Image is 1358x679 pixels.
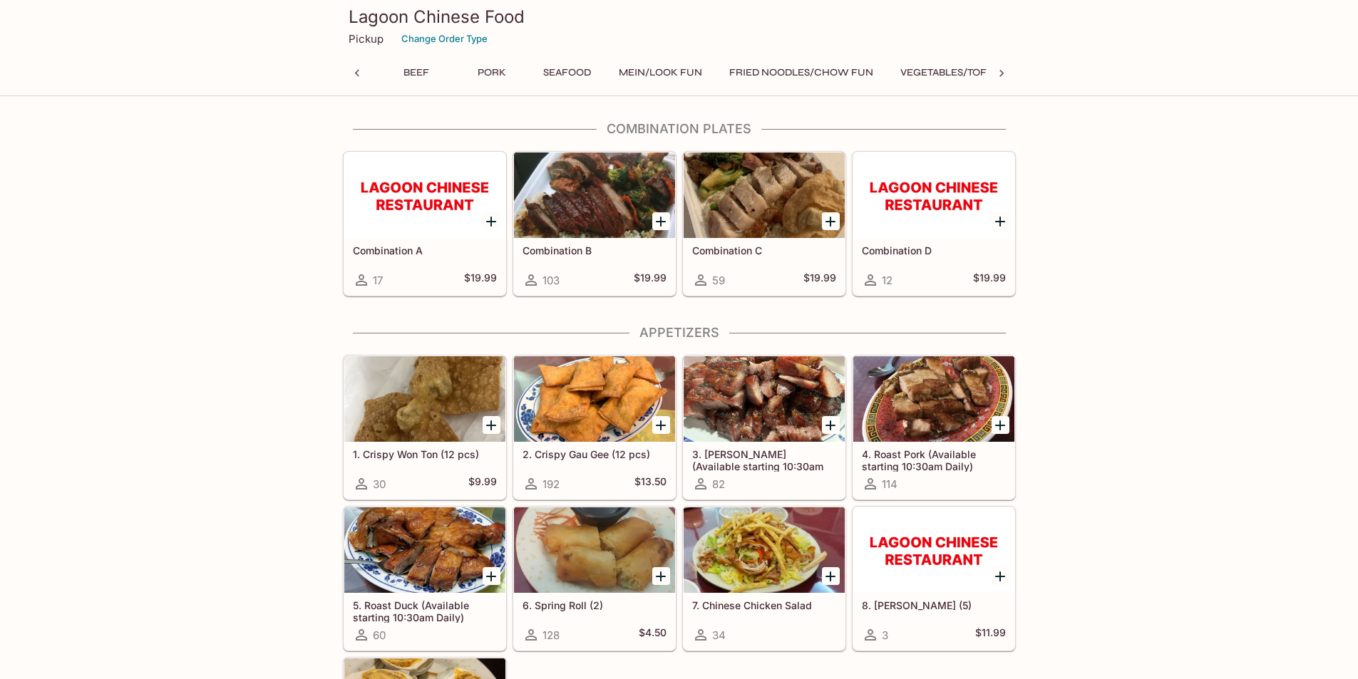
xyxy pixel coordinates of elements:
[395,28,494,50] button: Change Order Type
[652,567,670,585] button: Add 6. Spring Roll (2)
[460,63,524,83] button: Pork
[514,507,675,593] div: 6. Spring Roll (2)
[684,356,845,442] div: 3. Char Siu (Available starting 10:30am Daily)
[513,356,676,499] a: 2. Crispy Gau Gee (12 pcs)192$13.50
[862,244,1006,256] h5: Combination D
[535,63,600,83] button: Seafood
[975,626,1006,643] h5: $11.99
[523,599,667,611] h5: 6. Spring Roll (2)
[349,6,1010,28] h3: Lagoon Chinese Food
[853,152,1014,238] div: Combination D
[882,274,893,287] span: 12
[712,477,725,491] span: 82
[822,567,840,585] button: Add 7. Chinese Chicken Salad
[344,152,506,296] a: Combination A17$19.99
[483,212,500,230] button: Add Combination A
[712,628,726,642] span: 34
[882,628,888,642] span: 3
[853,356,1015,499] a: 4. Roast Pork (Available starting 10:30am Daily)114
[634,271,667,289] h5: $19.99
[344,356,506,499] a: 1. Crispy Won Ton (12 pcs)30$9.99
[893,63,1002,83] button: Vegetables/Tofu
[973,271,1006,289] h5: $19.99
[692,448,836,472] h5: 3. [PERSON_NAME] (Available starting 10:30am Daily)
[992,567,1009,585] button: Add 8. Lup Cheong (5)
[483,567,500,585] button: Add 5. Roast Duck (Available starting 10:30am Daily)
[542,628,560,642] span: 128
[468,475,497,492] h5: $9.99
[853,507,1014,593] div: 8. Lup Cheong (5)
[344,152,505,238] div: Combination A
[344,507,506,651] a: 5. Roast Duck (Available starting 10:30am Daily)60
[634,475,667,492] h5: $13.50
[652,212,670,230] button: Add Combination B
[992,212,1009,230] button: Add Combination D
[353,244,497,256] h5: Combination A
[343,121,1016,137] h4: Combination Plates
[483,416,500,434] button: Add 1. Crispy Won Ton (12 pcs)
[349,32,384,46] p: Pickup
[373,274,383,287] span: 17
[513,152,676,296] a: Combination B103$19.99
[692,599,836,611] h5: 7. Chinese Chicken Salad
[882,477,897,491] span: 114
[652,416,670,434] button: Add 2. Crispy Gau Gee (12 pcs)
[384,63,448,83] button: Beef
[853,152,1015,296] a: Combination D12$19.99
[514,356,675,442] div: 2. Crispy Gau Gee (12 pcs)
[523,448,667,460] h5: 2. Crispy Gau Gee (12 pcs)
[639,626,667,643] h5: $4.50
[353,448,497,460] h5: 1. Crispy Won Ton (12 pcs)
[373,477,386,491] span: 30
[992,416,1009,434] button: Add 4. Roast Pork (Available starting 10:30am Daily)
[542,477,560,491] span: 192
[862,448,1006,472] h5: 4. Roast Pork (Available starting 10:30am Daily)
[513,507,676,651] a: 6. Spring Roll (2)128$4.50
[353,599,497,623] h5: 5. Roast Duck (Available starting 10:30am Daily)
[542,274,560,287] span: 103
[853,507,1015,651] a: 8. [PERSON_NAME] (5)3$11.99
[853,356,1014,442] div: 4. Roast Pork (Available starting 10:30am Daily)
[822,212,840,230] button: Add Combination C
[692,244,836,256] h5: Combination C
[523,244,667,256] h5: Combination B
[373,628,386,642] span: 60
[343,325,1016,341] h4: Appetizers
[514,152,675,238] div: Combination B
[464,271,497,289] h5: $19.99
[721,63,881,83] button: Fried Noodles/Chow Fun
[344,507,505,593] div: 5. Roast Duck (Available starting 10:30am Daily)
[344,356,505,442] div: 1. Crispy Won Ton (12 pcs)
[611,63,710,83] button: Mein/Look Fun
[712,274,725,287] span: 59
[822,416,840,434] button: Add 3. Char Siu (Available starting 10:30am Daily)
[683,356,845,499] a: 3. [PERSON_NAME] (Available starting 10:30am Daily)82
[803,271,836,289] h5: $19.99
[683,152,845,296] a: Combination C59$19.99
[862,599,1006,611] h5: 8. [PERSON_NAME] (5)
[683,507,845,651] a: 7. Chinese Chicken Salad34
[684,152,845,238] div: Combination C
[684,507,845,593] div: 7. Chinese Chicken Salad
